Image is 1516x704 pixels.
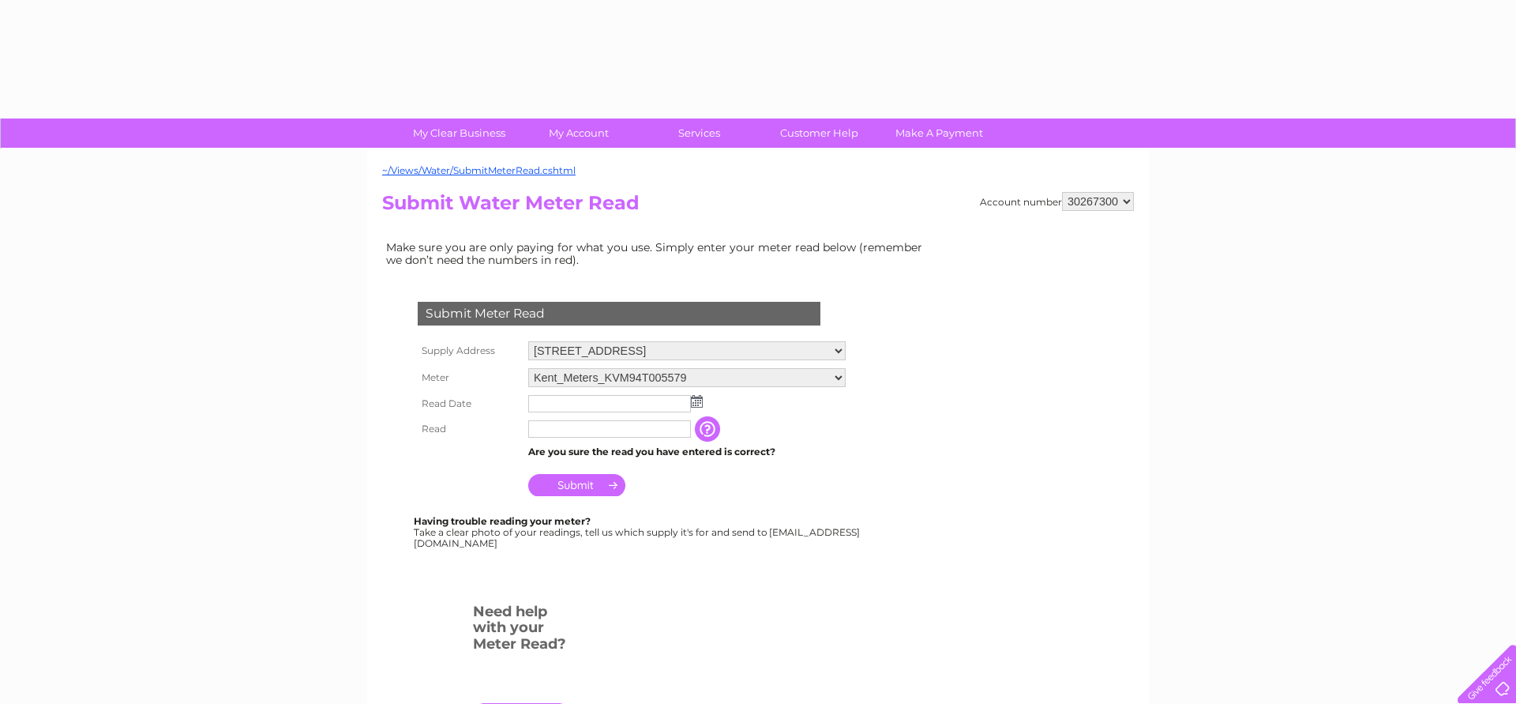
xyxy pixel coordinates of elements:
h3: Need help with your Meter Read? [473,600,570,661]
th: Supply Address [414,337,524,364]
a: Make A Payment [874,119,1004,148]
a: My Clear Business [394,119,524,148]
th: Meter [414,364,524,391]
a: Customer Help [754,119,884,148]
input: Submit [528,474,625,496]
b: Having trouble reading your meter? [414,515,591,527]
th: Read Date [414,391,524,416]
div: Take a clear photo of your readings, tell us which supply it's for and send to [EMAIL_ADDRESS][DO... [414,516,862,548]
img: ... [691,395,703,408]
th: Read [414,416,524,442]
h2: Submit Water Meter Read [382,192,1134,222]
td: Make sure you are only paying for what you use. Simply enter your meter read below (remember we d... [382,237,935,270]
a: My Account [514,119,644,148]
div: Account number [980,192,1134,211]
input: Information [695,416,723,442]
a: Services [634,119,764,148]
td: Are you sure the read you have entered is correct? [524,442,850,462]
a: ~/Views/Water/SubmitMeterRead.cshtml [382,164,576,176]
div: Submit Meter Read [418,302,820,326]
